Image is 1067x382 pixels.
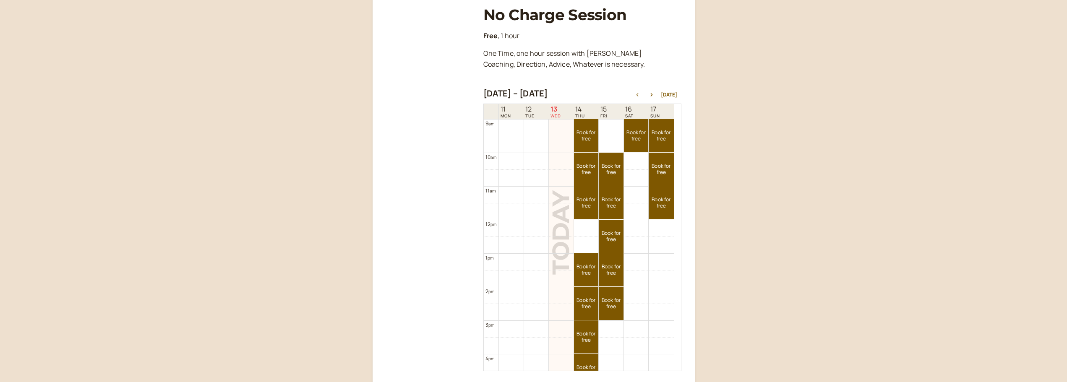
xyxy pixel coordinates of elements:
[649,104,662,119] a: August 17, 2025
[574,297,599,309] span: Book for free
[574,264,599,276] span: Book for free
[650,105,660,113] span: 17
[600,105,607,113] span: 15
[490,188,496,194] span: am
[650,113,660,118] span: SUN
[483,31,681,42] p: , 1 hour
[485,220,497,228] div: 12
[575,105,585,113] span: 14
[488,121,494,127] span: am
[485,187,496,195] div: 11
[483,88,548,99] h2: [DATE] – [DATE]
[599,230,624,242] span: Book for free
[485,287,495,295] div: 2
[488,288,494,294] span: pm
[575,113,585,118] span: THU
[550,113,561,118] span: WED
[525,105,535,113] span: 12
[485,153,497,161] div: 10
[549,104,563,119] a: August 13, 2025
[600,113,607,118] span: FRI
[485,354,495,362] div: 4
[483,31,498,40] b: Free
[599,104,609,119] a: August 15, 2025
[649,163,673,175] span: Book for free
[524,104,536,119] a: August 12, 2025
[574,130,599,142] span: Book for free
[599,197,624,209] span: Book for free
[624,130,649,142] span: Book for free
[599,297,624,309] span: Book for free
[488,356,494,361] span: pm
[501,113,511,118] span: MON
[488,255,493,261] span: pm
[574,364,599,377] span: Book for free
[525,113,535,118] span: TUE
[490,221,496,227] span: pm
[574,104,587,119] a: August 14, 2025
[574,331,599,343] span: Book for free
[485,321,495,329] div: 3
[625,105,634,113] span: 16
[501,105,511,113] span: 11
[574,163,599,175] span: Book for free
[485,254,494,262] div: 1
[625,113,634,118] span: SAT
[649,130,673,142] span: Book for free
[550,105,561,113] span: 13
[490,154,496,160] span: am
[483,48,681,70] p: One Time, one hour session with [PERSON_NAME] Coaching, Direction, Advice, Whatever is necessary.
[574,197,599,209] span: Book for free
[624,104,635,119] a: August 16, 2025
[499,104,513,119] a: August 11, 2025
[661,92,677,98] button: [DATE]
[485,120,495,127] div: 9
[488,322,494,328] span: pm
[599,163,624,175] span: Book for free
[483,6,681,24] h1: No Charge Session
[599,264,624,276] span: Book for free
[649,197,673,209] span: Book for free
